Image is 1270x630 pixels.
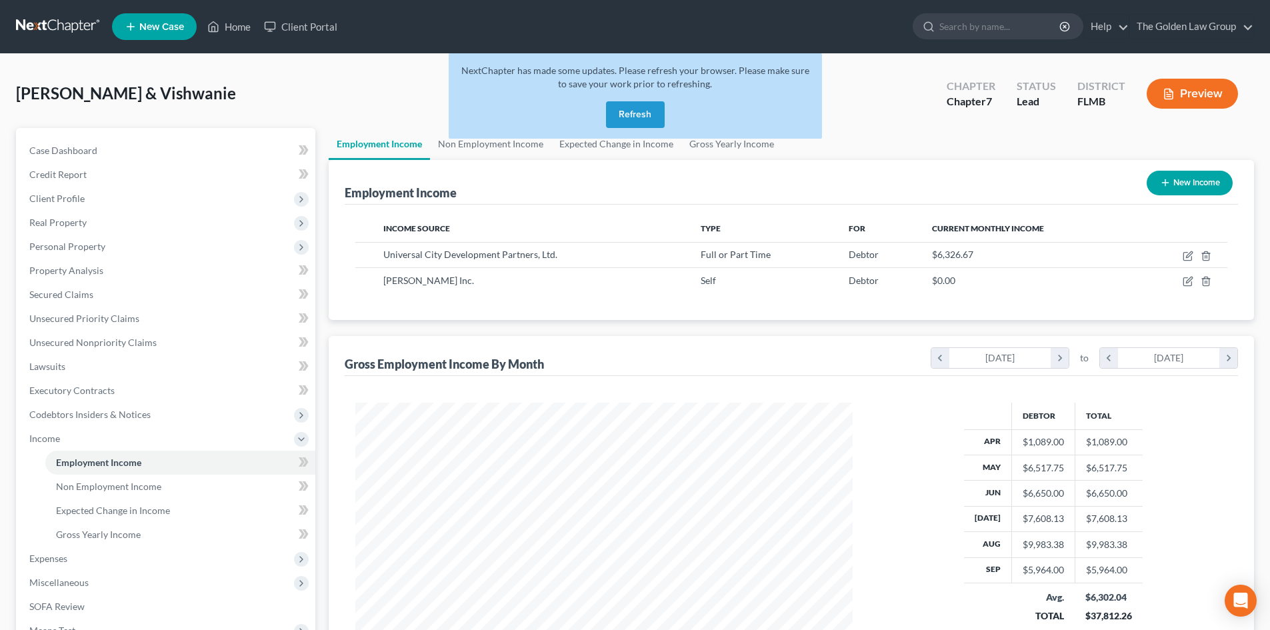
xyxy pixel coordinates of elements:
[29,145,97,156] span: Case Dashboard
[29,265,103,276] span: Property Analysis
[849,275,879,286] span: Debtor
[29,289,93,300] span: Secured Claims
[949,348,1051,368] div: [DATE]
[345,185,457,201] div: Employment Income
[1023,512,1064,525] div: $7,608.13
[849,249,879,260] span: Debtor
[932,275,955,286] span: $0.00
[19,379,315,403] a: Executory Contracts
[56,505,170,516] span: Expected Change in Income
[56,529,141,540] span: Gross Yearly Income
[1051,348,1069,368] i: chevron_right
[964,429,1012,455] th: Apr
[986,95,992,107] span: 7
[701,275,716,286] span: Self
[383,275,474,286] span: [PERSON_NAME] Inc.
[383,223,450,233] span: Income Source
[16,83,236,103] span: [PERSON_NAME] & Vishwanie
[606,101,665,128] button: Refresh
[1023,563,1064,577] div: $5,964.00
[1022,591,1064,604] div: Avg.
[29,601,85,612] span: SOFA Review
[1023,487,1064,500] div: $6,650.00
[964,532,1012,557] th: Aug
[1100,348,1118,368] i: chevron_left
[29,361,65,372] span: Lawsuits
[29,313,139,324] span: Unsecured Priority Claims
[931,348,949,368] i: chevron_left
[29,217,87,228] span: Real Property
[19,595,315,619] a: SOFA Review
[461,65,809,89] span: NextChapter has made some updates. Please refresh your browser. Please make sure to save your wor...
[947,94,995,109] div: Chapter
[1075,506,1143,531] td: $7,608.13
[1085,609,1132,623] div: $37,812.26
[1085,591,1132,604] div: $6,302.04
[701,223,721,233] span: Type
[1084,15,1129,39] a: Help
[201,15,257,39] a: Home
[947,79,995,94] div: Chapter
[19,331,315,355] a: Unsecured Nonpriority Claims
[45,523,315,547] a: Gross Yearly Income
[964,455,1012,480] th: May
[45,451,315,475] a: Employment Income
[1075,481,1143,506] td: $6,650.00
[1075,429,1143,455] td: $1,089.00
[1147,79,1238,109] button: Preview
[345,356,544,372] div: Gross Employment Income By Month
[932,249,973,260] span: $6,326.67
[1017,94,1056,109] div: Lead
[1023,461,1064,475] div: $6,517.75
[383,249,557,260] span: Universal City Development Partners, Ltd.
[1077,79,1125,94] div: District
[19,307,315,331] a: Unsecured Priority Claims
[257,15,344,39] a: Client Portal
[29,169,87,180] span: Credit Report
[964,481,1012,506] th: Jun
[1075,403,1143,429] th: Total
[1118,348,1220,368] div: [DATE]
[29,241,105,252] span: Personal Property
[1023,538,1064,551] div: $9,983.38
[29,553,67,564] span: Expenses
[139,22,184,32] span: New Case
[45,499,315,523] a: Expected Change in Income
[939,14,1061,39] input: Search by name...
[1130,15,1253,39] a: The Golden Law Group
[45,475,315,499] a: Non Employment Income
[1023,435,1064,449] div: $1,089.00
[19,259,315,283] a: Property Analysis
[849,223,865,233] span: For
[19,163,315,187] a: Credit Report
[1077,94,1125,109] div: FLMB
[19,283,315,307] a: Secured Claims
[1080,351,1089,365] span: to
[29,409,151,420] span: Codebtors Insiders & Notices
[1011,403,1075,429] th: Debtor
[964,506,1012,531] th: [DATE]
[1022,609,1064,623] div: TOTAL
[29,193,85,204] span: Client Profile
[56,481,161,492] span: Non Employment Income
[19,139,315,163] a: Case Dashboard
[701,249,771,260] span: Full or Part Time
[29,577,89,588] span: Miscellaneous
[430,128,551,160] a: Non Employment Income
[1075,532,1143,557] td: $9,983.38
[1075,455,1143,480] td: $6,517.75
[56,457,141,468] span: Employment Income
[1017,79,1056,94] div: Status
[329,128,430,160] a: Employment Income
[1219,348,1237,368] i: chevron_right
[1147,171,1233,195] button: New Income
[932,223,1044,233] span: Current Monthly Income
[29,433,60,444] span: Income
[1075,557,1143,583] td: $5,964.00
[29,337,157,348] span: Unsecured Nonpriority Claims
[29,385,115,396] span: Executory Contracts
[964,557,1012,583] th: Sep
[19,355,315,379] a: Lawsuits
[1225,585,1257,617] div: Open Intercom Messenger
